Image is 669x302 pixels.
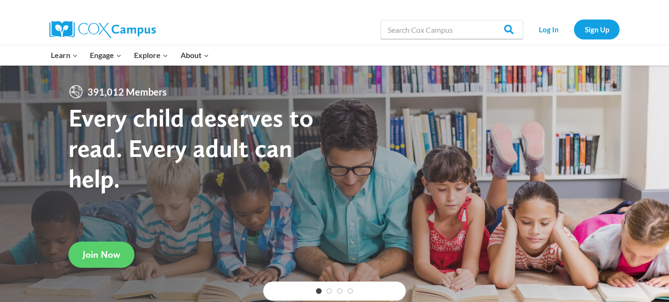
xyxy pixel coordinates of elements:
[83,249,120,260] span: Join Now
[347,288,353,294] a: 4
[528,19,620,39] nav: Secondary Navigation
[316,288,322,294] a: 1
[128,45,174,65] button: Child menu of Explore
[45,45,215,65] nav: Primary Navigation
[84,45,128,65] button: Child menu of Engage
[45,45,84,65] button: Child menu of Learn
[49,21,156,38] img: Cox Campus
[337,288,343,294] a: 3
[528,19,569,39] a: Log In
[84,84,171,99] span: 391,012 Members
[574,19,620,39] a: Sign Up
[326,288,332,294] a: 2
[174,45,215,65] button: Child menu of About
[68,102,314,193] strong: Every child deserves to read. Every adult can help.
[381,20,523,39] input: Search Cox Campus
